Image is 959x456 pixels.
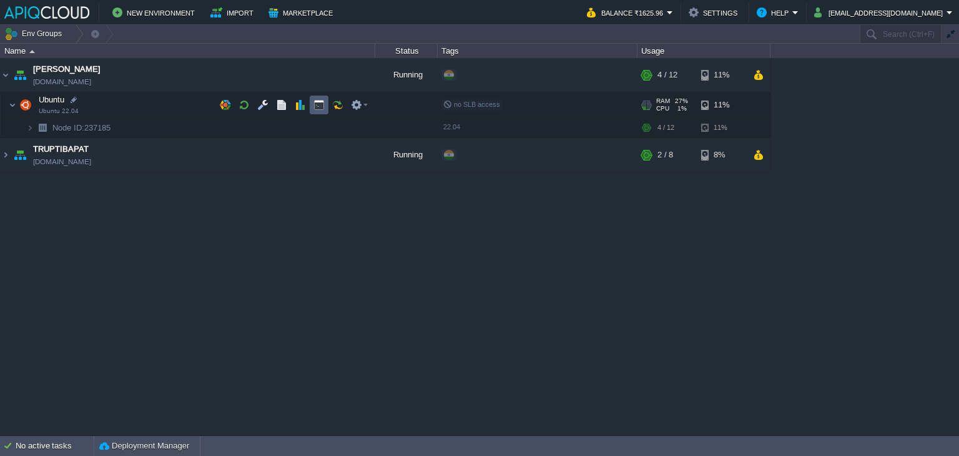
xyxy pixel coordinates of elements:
button: Deployment Manager [99,440,189,452]
div: 4 / 12 [657,118,674,137]
button: Help [757,5,792,20]
span: Ubuntu 22.04 [39,107,79,115]
div: Usage [638,44,770,58]
button: Marketplace [268,5,337,20]
a: [PERSON_NAME] [33,63,101,76]
img: AMDAwAAAACH5BAEAAAAALAAAAAABAAEAAAICRAEAOw== [9,92,16,117]
span: RAM [656,97,670,105]
div: 8% [701,138,742,172]
a: Node ID:237185 [51,122,112,133]
div: 11% [701,58,742,92]
button: Env Groups [4,25,66,42]
div: 11% [701,92,742,117]
span: no SLB access [443,101,500,108]
a: TRUPTIBAPAT [33,143,89,156]
span: 27% [675,97,688,105]
img: AMDAwAAAACH5BAEAAAAALAAAAAABAAEAAAICRAEAOw== [11,58,29,92]
div: 11% [701,118,742,137]
img: AMDAwAAAACH5BAEAAAAALAAAAAABAAEAAAICRAEAOw== [34,118,51,137]
img: AMDAwAAAACH5BAEAAAAALAAAAAABAAEAAAICRAEAOw== [17,92,34,117]
span: Ubuntu [37,94,66,105]
div: Running [375,58,438,92]
div: 4 / 12 [657,58,677,92]
img: APIQCloud [4,6,89,19]
button: Settings [689,5,741,20]
button: Balance ₹1625.96 [587,5,667,20]
div: No active tasks [16,436,94,456]
span: 237185 [51,122,112,133]
button: Import [210,5,257,20]
button: New Environment [112,5,199,20]
button: [EMAIL_ADDRESS][DOMAIN_NAME] [814,5,947,20]
img: AMDAwAAAACH5BAEAAAAALAAAAAABAAEAAAICRAEAOw== [29,50,35,53]
img: AMDAwAAAACH5BAEAAAAALAAAAAABAAEAAAICRAEAOw== [1,58,11,92]
img: AMDAwAAAACH5BAEAAAAALAAAAAABAAEAAAICRAEAOw== [1,138,11,172]
span: CPU [656,105,669,112]
div: Status [376,44,437,58]
a: [DOMAIN_NAME] [33,156,91,168]
span: 22.04 [443,123,460,131]
img: AMDAwAAAACH5BAEAAAAALAAAAAABAAEAAAICRAEAOw== [11,138,29,172]
div: 2 / 8 [657,138,673,172]
span: Node ID: [52,123,84,132]
a: [DOMAIN_NAME] [33,76,91,88]
div: Name [1,44,375,58]
div: Tags [438,44,637,58]
div: Running [375,138,438,172]
span: 1% [674,105,687,112]
img: AMDAwAAAACH5BAEAAAAALAAAAAABAAEAAAICRAEAOw== [26,118,34,137]
a: UbuntuUbuntu 22.04 [37,95,66,104]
